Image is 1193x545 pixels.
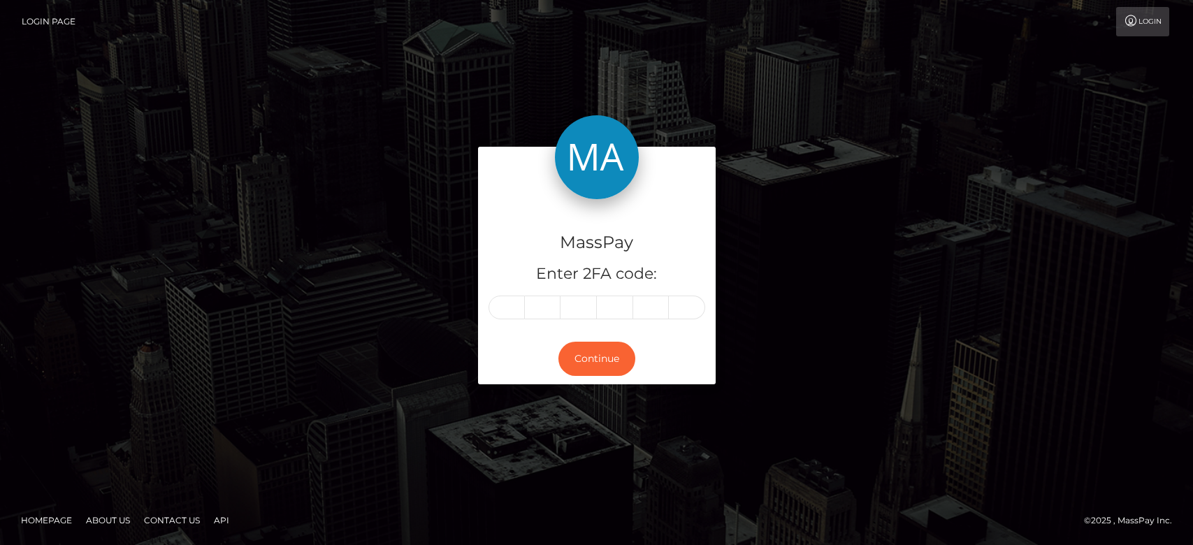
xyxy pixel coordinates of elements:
[22,7,75,36] a: Login Page
[558,342,635,376] button: Continue
[208,509,235,531] a: API
[80,509,136,531] a: About Us
[555,115,639,199] img: MassPay
[1116,7,1169,36] a: Login
[15,509,78,531] a: Homepage
[1084,513,1183,528] div: © 2025 , MassPay Inc.
[489,231,705,255] h4: MassPay
[138,509,205,531] a: Contact Us
[489,263,705,285] h5: Enter 2FA code:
